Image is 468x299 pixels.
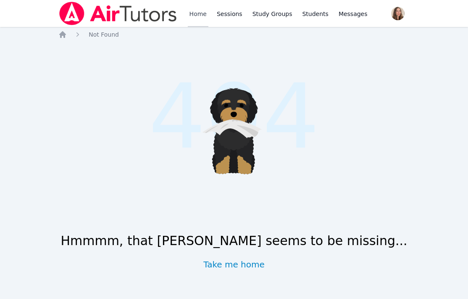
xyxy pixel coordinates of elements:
[89,31,119,38] span: Not Found
[203,259,265,270] a: Take me home
[339,10,368,18] span: Messages
[60,233,407,248] h1: Hmmmm, that [PERSON_NAME] seems to be missing...
[58,30,410,39] nav: Breadcrumb
[149,50,320,184] span: 404
[58,2,177,25] img: Air Tutors
[89,30,119,39] a: Not Found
